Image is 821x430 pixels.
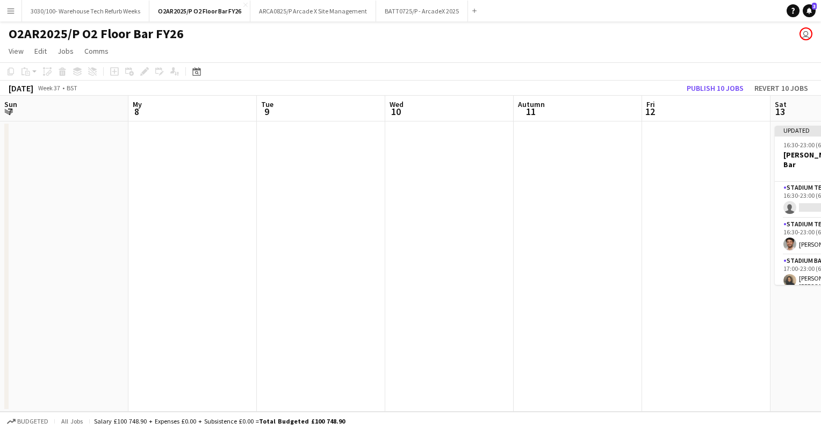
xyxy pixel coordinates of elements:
[80,44,113,58] a: Comms
[9,83,33,94] div: [DATE]
[646,99,655,109] span: Fri
[35,84,62,92] span: Week 37
[390,99,404,109] span: Wed
[131,105,142,118] span: 8
[4,99,17,109] span: Sun
[5,415,50,427] button: Budgeted
[158,7,241,15] font: O2AR2025/P O2 Floor Bar FY26
[518,99,545,109] span: Autumn
[261,99,273,109] span: Tue
[516,105,545,118] span: 11
[149,1,250,21] button: O2AR2025/P O2 Floor Bar FY26
[133,99,142,109] span: My
[750,81,812,95] button: Revert 10 jobs
[9,26,184,42] h1: O2AR2025/P O2 Floor Bar FY26
[812,3,817,10] span: 3
[800,27,812,40] app-user-avatar: Callum Rhodes
[94,417,259,425] font: Salary £100 748.90 + Expenses £0.00 + Subsistence £0.00 =
[57,46,74,56] span: Jobs
[803,4,816,17] a: 3
[783,126,810,134] font: Updated
[17,418,48,425] span: Budgeted
[31,7,140,15] font: 3030/100- Warehouse Tech Refurb Weeks
[62,84,64,92] font: •
[34,46,47,56] span: Edit
[84,46,109,56] span: Comms
[59,417,85,425] span: All jobs
[9,46,24,56] span: View
[4,44,28,58] a: View
[775,99,787,109] span: Sat
[30,44,51,58] a: Edit
[53,44,78,58] a: Jobs
[773,105,787,118] span: 13
[260,105,273,118] span: 9
[682,81,748,95] button: Publish 10 jobs
[250,1,376,21] button: ARCA0825/P Arcade X Site Management
[388,105,404,118] span: 10
[645,105,655,118] span: 12
[259,417,345,425] span: Total Budgeted £100 748.90
[67,84,77,92] div: BST
[259,7,367,15] font: ARCA0825/P Arcade X Site Management
[376,1,468,21] button: BATT0725/P - ArcadeX 2025
[385,7,459,15] font: BATT0725/P - ArcadeX 2025
[3,105,17,118] span: 7
[22,1,149,21] button: 3030/100- Warehouse Tech Refurb Weeks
